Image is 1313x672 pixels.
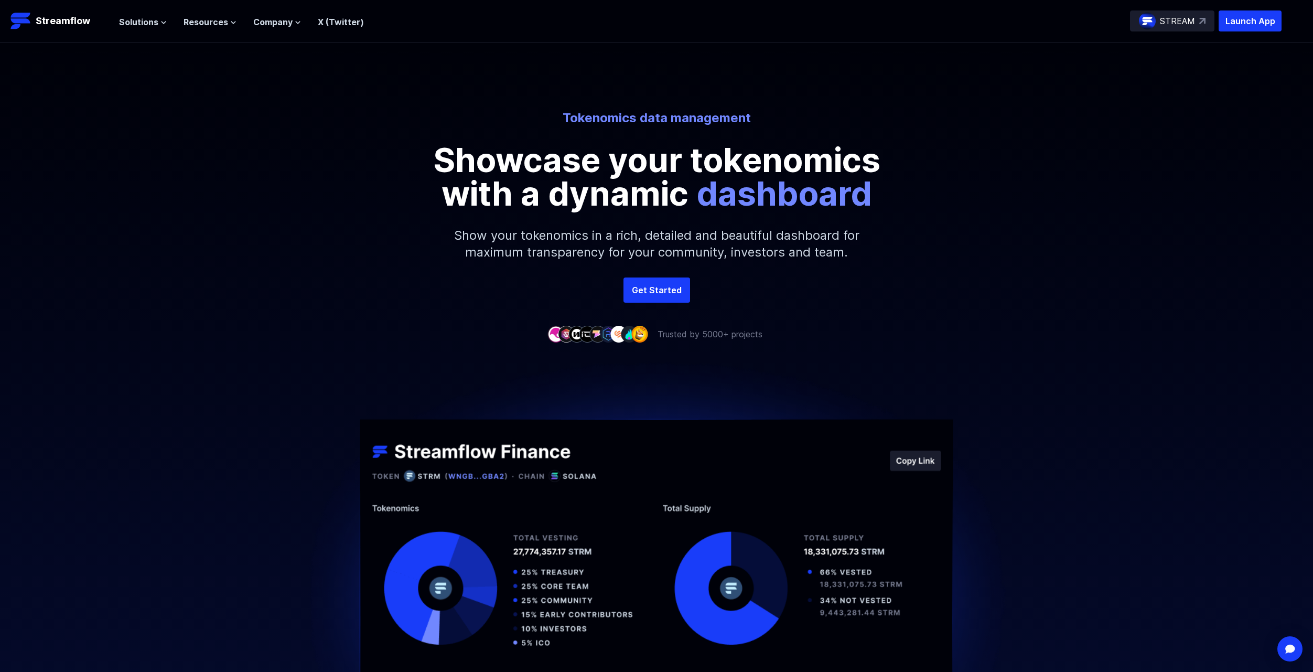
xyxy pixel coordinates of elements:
[568,326,585,342] img: company-3
[589,326,606,342] img: company-5
[658,328,762,340] p: Trusted by 5000+ projects
[366,110,947,126] p: Tokenomics data management
[36,14,90,28] p: Streamflow
[1160,15,1195,27] p: STREAM
[253,16,301,28] button: Company
[621,326,638,342] img: company-8
[696,173,872,214] span: dashboard
[318,17,364,27] a: X (Twitter)
[547,326,564,342] img: company-1
[610,326,627,342] img: company-7
[1199,18,1206,24] img: top-right-arrow.svg
[119,16,158,28] span: Solutions
[431,210,882,278] p: Show your tokenomics in a rich, detailed and beautiful dashboard for maximum transparency for you...
[184,16,228,28] span: Resources
[623,278,690,303] a: Get Started
[421,143,892,210] p: Showcase your tokenomics with a dynamic
[10,10,31,31] img: Streamflow Logo
[1130,10,1214,31] a: STREAM
[253,16,293,28] span: Company
[558,326,575,342] img: company-2
[600,326,617,342] img: company-6
[10,10,109,31] a: Streamflow
[631,326,648,342] img: company-9
[1219,10,1282,31] button: Launch App
[184,16,236,28] button: Resources
[579,326,596,342] img: company-4
[1277,636,1303,662] div: Open Intercom Messenger
[1139,13,1156,29] img: streamflow-logo-circle.png
[119,16,167,28] button: Solutions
